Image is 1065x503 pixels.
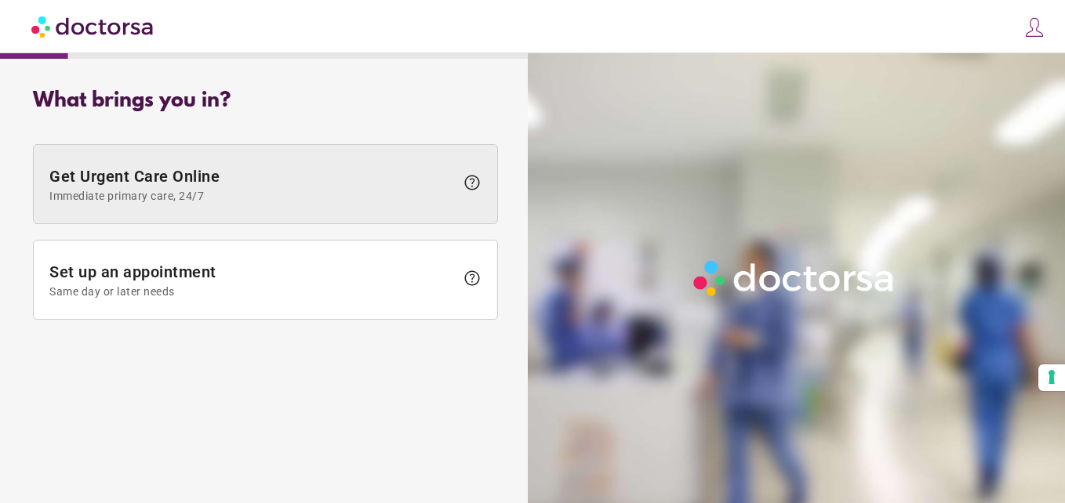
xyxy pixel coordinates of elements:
div: What brings you in? [33,89,498,113]
span: help [463,269,482,288]
img: Logo-Doctorsa-trans-White-partial-flat.png [688,255,901,302]
span: help [463,173,482,192]
span: Get Urgent Care Online [49,167,455,202]
span: Immediate primary care, 24/7 [49,190,455,202]
img: icons8-customer-100.png [1023,16,1045,38]
span: Set up an appointment [49,262,455,298]
img: Doctorsa.com [31,9,155,44]
span: Same day or later needs [49,285,455,298]
button: Your consent preferences for tracking technologies [1038,364,1065,391]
